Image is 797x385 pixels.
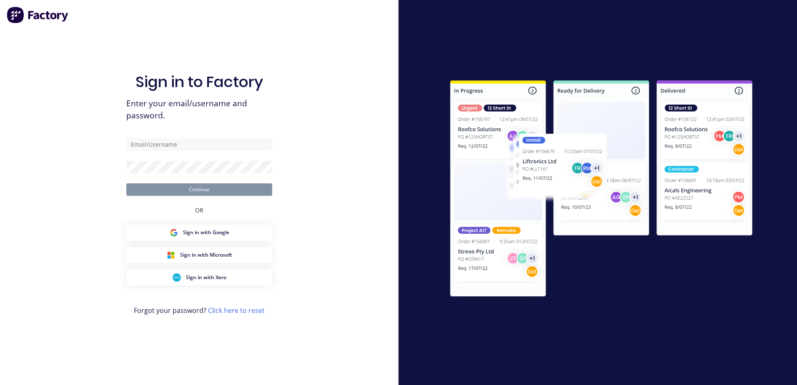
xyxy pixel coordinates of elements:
[432,64,771,316] img: Sign in
[126,183,272,196] button: Continue
[195,196,203,225] div: OR
[180,251,232,259] span: Sign in with Microsoft
[134,305,265,315] span: Forgot your password?
[183,229,229,236] span: Sign in with Google
[126,97,272,122] span: Enter your email/username and password.
[126,270,272,285] button: Xero Sign inSign in with Xero
[126,225,272,240] button: Google Sign inSign in with Google
[126,138,272,151] input: Email/Username
[135,73,263,91] h1: Sign in to Factory
[167,251,175,259] img: Microsoft Sign in
[208,306,265,315] a: Click here to reset
[173,273,181,282] img: Xero Sign in
[186,274,226,281] span: Sign in with Xero
[126,247,272,263] button: Microsoft Sign inSign in with Microsoft
[170,228,178,237] img: Google Sign in
[7,7,69,23] img: Factory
